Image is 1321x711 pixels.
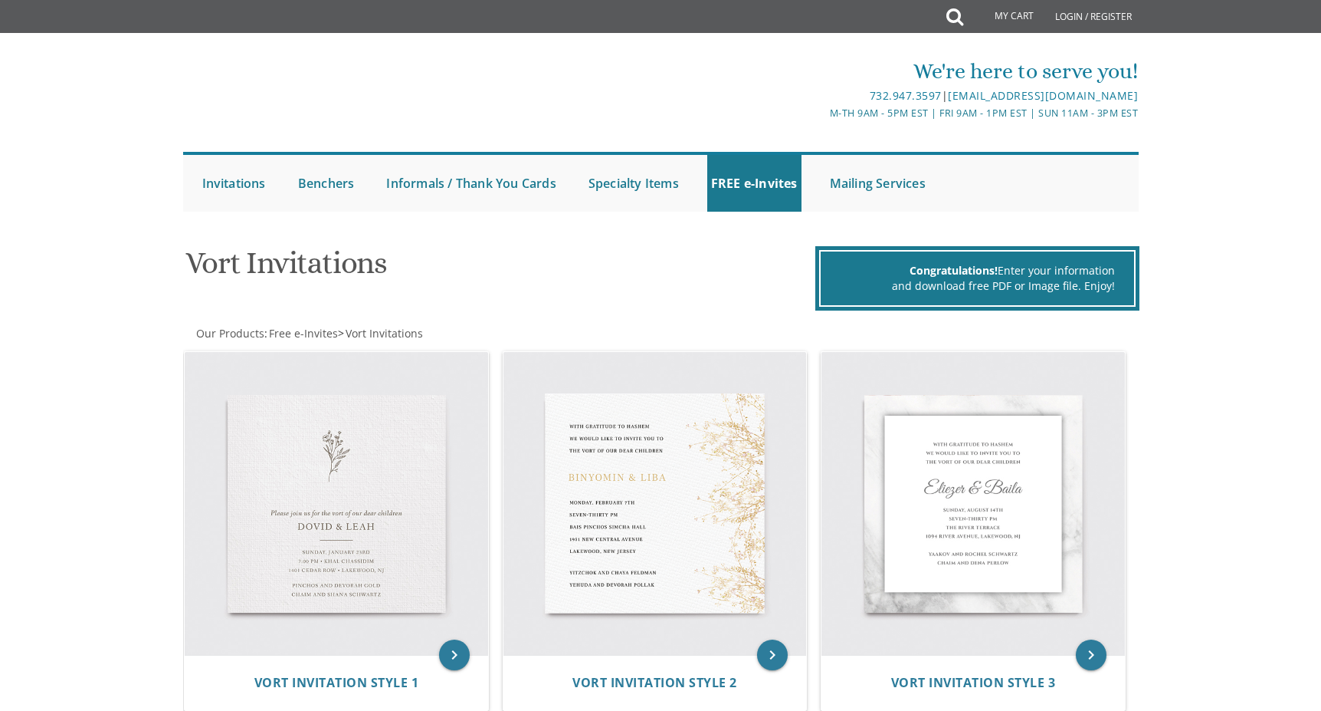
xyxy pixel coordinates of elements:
[1076,640,1106,670] a: keyboard_arrow_right
[254,676,419,690] a: Vort Invitation Style 1
[585,155,683,212] a: Specialty Items
[502,87,1138,105] div: |
[195,326,264,341] a: Our Products
[269,326,338,341] span: Free e-Invites
[439,640,470,670] a: keyboard_arrow_right
[840,278,1115,294] div: and download free PDF or Image file. Enjoy!
[910,263,998,278] span: Congratulations!
[294,155,359,212] a: Benchers
[891,676,1056,690] a: Vort Invitation Style 3
[502,56,1138,87] div: We're here to serve you!
[254,674,419,691] span: Vort Invitation Style 1
[870,88,942,103] a: 732.947.3597
[382,155,559,212] a: Informals / Thank You Cards
[267,326,338,341] a: Free e-Invites
[346,326,423,341] span: Vort Invitations
[962,2,1044,32] a: My Cart
[840,263,1115,278] div: Enter your information
[821,352,1125,656] img: Vort Invitation Style 3
[826,155,929,212] a: Mailing Services
[502,105,1138,121] div: M-Th 9am - 5pm EST | Fri 9am - 1pm EST | Sun 11am - 3pm EST
[503,352,807,656] img: Vort Invitation Style 2
[572,676,737,690] a: Vort Invitation Style 2
[757,640,788,670] a: keyboard_arrow_right
[198,155,270,212] a: Invitations
[185,246,811,291] h1: Vort Invitations
[891,674,1056,691] span: Vort Invitation Style 3
[338,326,423,341] span: >
[183,326,661,341] div: :
[344,326,423,341] a: Vort Invitations
[572,674,737,691] span: Vort Invitation Style 2
[707,155,801,212] a: FREE e-Invites
[185,352,488,656] img: Vort Invitation Style 1
[948,88,1138,103] a: [EMAIL_ADDRESS][DOMAIN_NAME]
